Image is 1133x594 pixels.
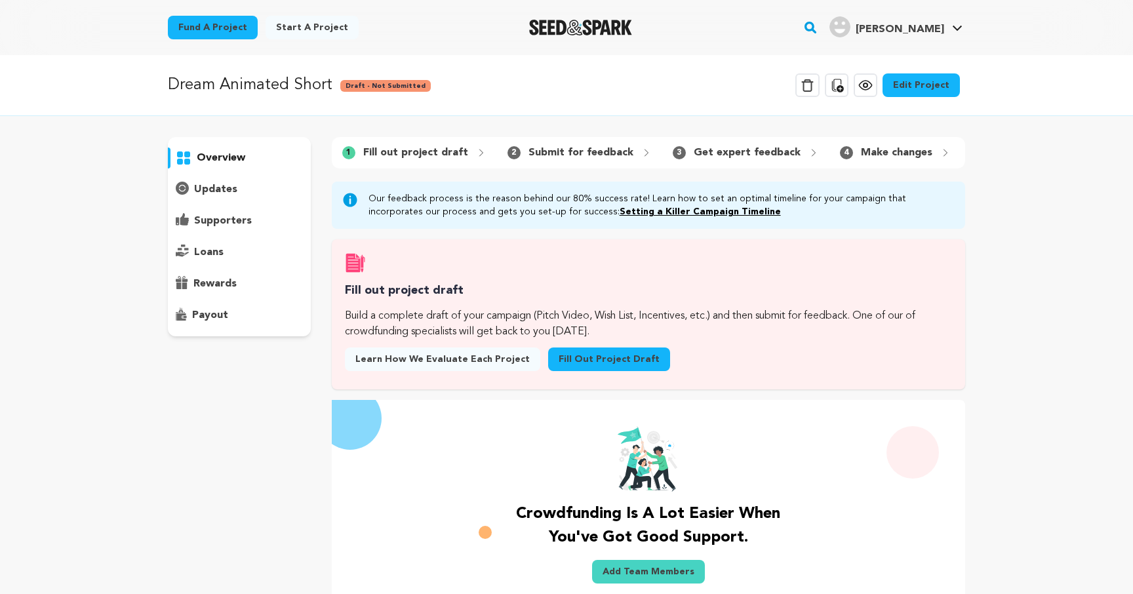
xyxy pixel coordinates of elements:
a: Add Team Members [592,560,705,584]
span: 3 [673,146,686,159]
p: payout [192,307,228,323]
p: overview [197,150,245,166]
button: supporters [168,210,311,231]
a: Start a project [266,16,359,39]
span: [PERSON_NAME] [856,24,944,35]
p: Our feedback process is the reason behind our 80% success rate! Learn how to set an optimal timel... [368,192,955,218]
p: Submit for feedback [528,145,633,161]
a: Edit Project [883,73,960,97]
button: rewards [168,273,311,294]
button: loans [168,242,311,263]
button: payout [168,305,311,326]
span: 2 [507,146,521,159]
a: Setting a Killer Campaign Timeline [620,207,781,216]
a: Allen S.'s Profile [827,14,965,37]
span: 1 [342,146,355,159]
h3: Fill out project draft [345,281,952,300]
a: Fund a project [168,16,258,39]
div: Allen S.'s Profile [829,16,944,37]
a: Learn how we evaluate each project [345,347,540,371]
p: Build a complete draft of your campaign (Pitch Video, Wish List, Incentives, etc.) and then submi... [345,308,952,340]
button: updates [168,179,311,200]
span: 4 [840,146,853,159]
span: Learn how we evaluate each project [355,353,530,366]
a: Seed&Spark Homepage [529,20,632,35]
img: Seed&Spark Logo Dark Mode [529,20,632,35]
span: Draft - Not Submitted [340,80,431,92]
span: Allen S.'s Profile [827,14,965,41]
img: team goal image [617,426,680,492]
p: Get expert feedback [694,145,801,161]
p: Dream Animated Short [168,73,332,97]
p: rewards [193,276,237,292]
p: Fill out project draft [363,145,468,161]
a: Fill out project draft [548,347,670,371]
button: overview [168,148,311,168]
p: updates [194,182,237,197]
p: loans [194,245,224,260]
p: supporters [194,213,252,229]
p: Make changes [861,145,932,161]
p: Crowdfunding is a lot easier when you've got good support. [503,502,793,549]
img: user.png [829,16,850,37]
